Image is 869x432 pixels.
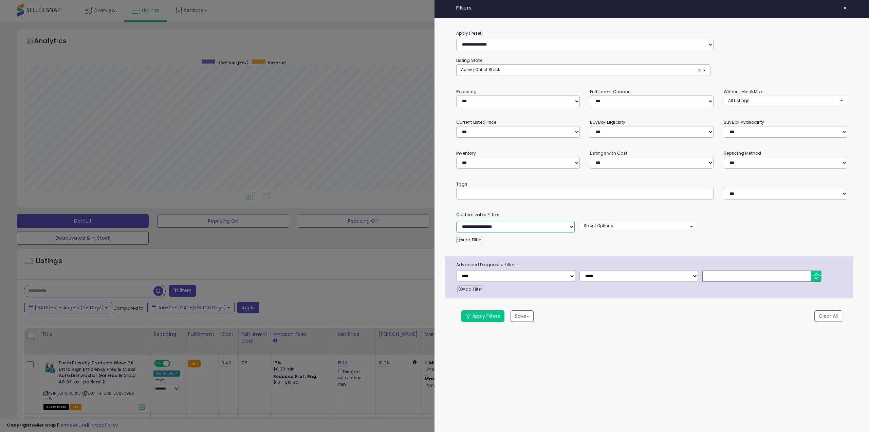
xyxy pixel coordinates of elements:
small: Current Listed Price [456,119,496,125]
small: Repricing Method [724,150,761,156]
button: Save [511,310,534,322]
span: Active, Out of Stock [461,67,500,72]
button: × [840,3,850,13]
span: Select Options [584,223,613,228]
small: Repricing [456,89,477,94]
h4: Filters [456,5,847,11]
button: Apply Filters [461,310,504,322]
span: All Listings [728,98,750,103]
button: Add Filter [457,285,483,293]
button: Add Filter [456,236,482,244]
span: Advanced Diagnostic Filters [451,261,853,269]
small: Listings with Cost [590,150,627,156]
small: BuyBox Availability [724,119,764,125]
button: Active, Out of Stock × [457,65,710,76]
small: Inventory [456,150,476,156]
small: Tags [451,180,852,188]
small: Fulfillment Channel [590,89,631,94]
small: Customizable Filters [451,211,852,219]
small: Listing State [456,57,482,63]
button: Select Options [579,221,698,230]
small: Without Min & Max [724,89,763,94]
small: BuyBox Eligibility [590,119,625,125]
button: All Listings [724,96,847,105]
span: × [697,67,702,74]
label: Apply Preset: [451,30,852,37]
button: Clear All [814,310,842,322]
span: × [843,3,847,13]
